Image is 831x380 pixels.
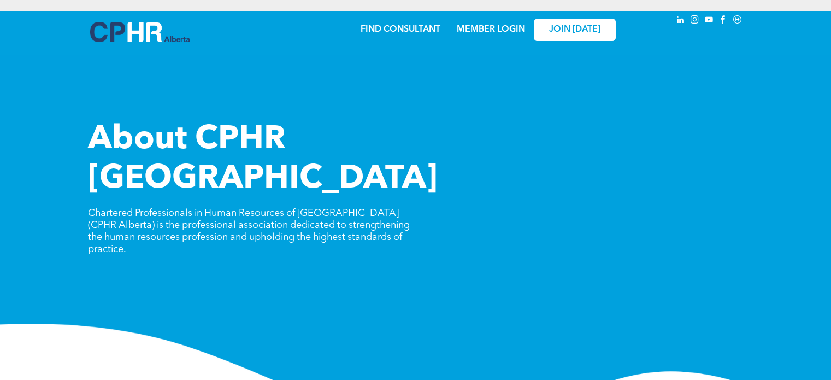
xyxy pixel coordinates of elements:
[88,208,410,254] span: Chartered Professionals in Human Resources of [GEOGRAPHIC_DATA] (CPHR Alberta) is the professiona...
[90,22,190,42] img: A blue and white logo for cp alberta
[457,25,525,34] a: MEMBER LOGIN
[549,25,600,35] span: JOIN [DATE]
[534,19,616,41] a: JOIN [DATE]
[675,14,687,28] a: linkedin
[88,124,438,196] span: About CPHR [GEOGRAPHIC_DATA]
[361,25,440,34] a: FIND CONSULTANT
[689,14,701,28] a: instagram
[703,14,715,28] a: youtube
[732,14,744,28] a: Social network
[717,14,729,28] a: facebook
